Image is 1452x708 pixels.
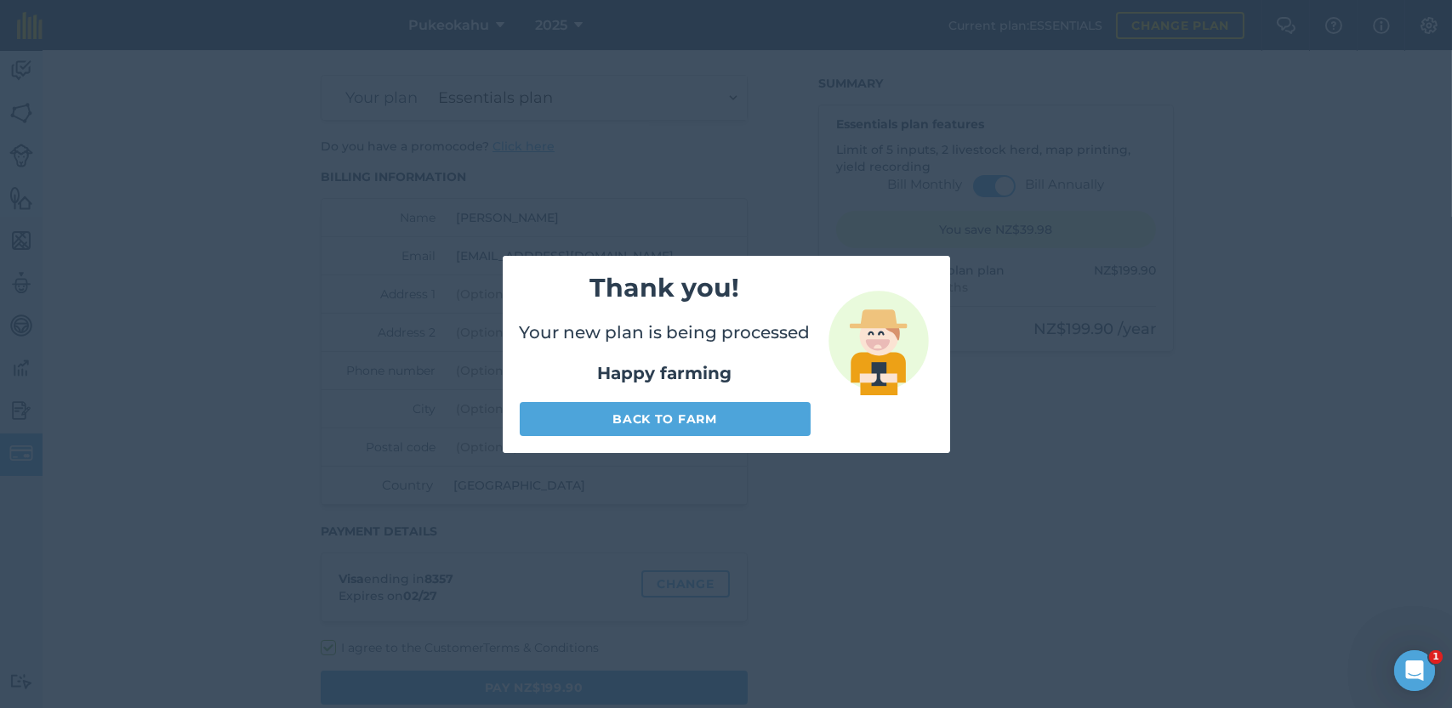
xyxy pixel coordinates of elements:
h2: Thank you! [520,273,811,303]
span: 1 [1429,650,1443,664]
a: Back to farm [520,402,811,436]
img: svg+xml;base64,PD94bWwgdmVyc2lvbj0iMS4wIiBlbmNvZGluZz0idXRmLTgiPz4KPCEtLSBHZW5lcmF0b3I6IEFkb2JlIE... [824,286,933,395]
iframe: Intercom live chat [1394,650,1435,691]
p: Your new plan is being processed [520,320,811,344]
strong: Happy farming [598,363,732,383]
